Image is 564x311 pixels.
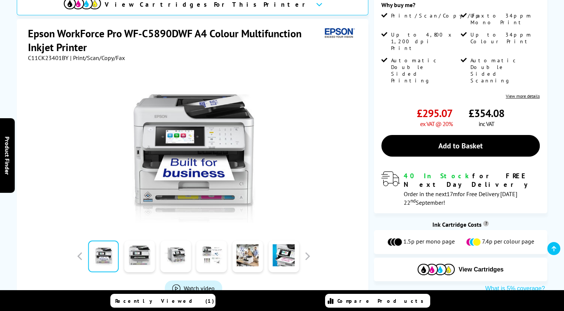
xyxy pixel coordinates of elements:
span: Compare Products [337,298,428,304]
a: View more details [506,93,540,99]
span: View Cartridges [459,266,504,273]
span: Automatic Double Sided Printing [391,57,459,84]
sup: nd [410,197,416,204]
span: 1.5p per mono page [403,238,455,246]
a: Add to Basket [381,135,539,157]
span: 7.4p per colour page [482,238,534,246]
div: for FREE Next Day Delivery [404,172,539,189]
span: Up to 4,800 x 1,200 dpi Print [391,31,459,51]
span: Product Finder [4,136,11,175]
span: inc VAT [479,120,494,128]
span: Recently Viewed (1) [115,298,214,304]
div: Why buy me? [381,1,539,12]
span: Print/Scan/Copy/Fax [391,12,487,19]
div: modal_delivery [381,172,539,206]
span: Order in the next for Free Delivery [DATE] 22 September! [404,190,517,206]
span: Up to 34ppm Mono Print [470,12,538,26]
sup: Cost per page [483,221,489,226]
span: Watch video [184,285,215,292]
a: Compare Products [325,294,430,308]
img: Cartridges [418,264,455,275]
span: £354.08 [469,106,504,120]
button: View Cartridges [379,263,541,276]
button: What is 5% coverage? [483,285,547,292]
a: Recently Viewed (1) [110,294,215,308]
span: C11CK23401BY [28,54,69,62]
img: Epson [322,26,356,40]
img: Epson WorkForce Pro WF-C5890DWF [120,76,267,223]
div: Ink Cartridge Costs [374,221,547,228]
a: Product_All_Videos [165,280,222,296]
span: View Cartridges For This Printer [105,0,310,9]
span: £295.07 [417,106,453,120]
span: ex VAT @ 20% [420,120,453,128]
span: | Print/Scan/Copy/Fax [70,54,125,62]
span: Up to 34ppm Colour Print [470,31,538,45]
span: Automatic Double Sided Scanning [470,57,538,84]
span: 40 In Stock [404,172,472,180]
h1: Epson WorkForce Pro WF-C5890DWF A4 Colour Multifunction Inkjet Printer [28,26,322,54]
span: 17m [447,190,458,198]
